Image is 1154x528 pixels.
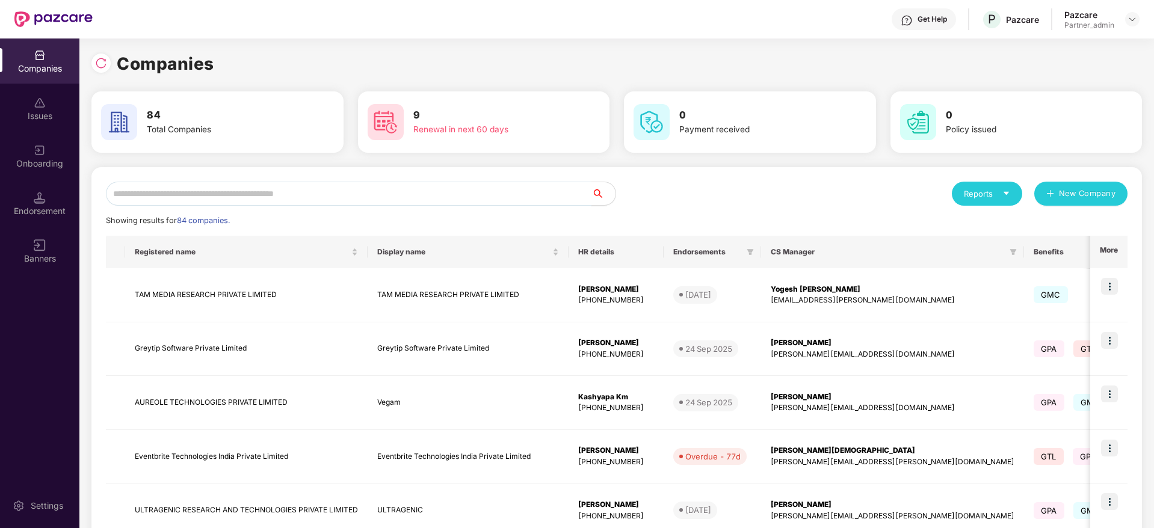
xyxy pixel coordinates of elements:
[1006,14,1039,25] div: Pazcare
[413,108,565,123] h3: 9
[578,402,654,414] div: [PHONE_NUMBER]
[13,500,25,512] img: svg+xml;base64,PHN2ZyBpZD0iU2V0dGluZy0yMHgyMCIgeG1sbnM9Imh0dHA6Ly93d3cudzMub3JnLzIwMDAvc3ZnIiB3aW...
[578,349,654,360] div: [PHONE_NUMBER]
[1073,340,1103,357] span: GTL
[147,108,298,123] h3: 84
[1073,502,1108,519] span: GMC
[34,49,46,61] img: svg+xml;base64,PHN2ZyBpZD0iQ29tcGFuaWVzIiB4bWxucz0iaHR0cDovL3d3dy53My5vcmcvMjAwMC9zdmciIHdpZHRoPS...
[1034,502,1064,519] span: GPA
[771,295,1014,306] div: [EMAIL_ADDRESS][PERSON_NAME][DOMAIN_NAME]
[918,14,947,24] div: Get Help
[1034,340,1064,357] span: GPA
[135,247,349,257] span: Registered name
[34,239,46,251] img: svg+xml;base64,PHN2ZyB3aWR0aD0iMTYiIGhlaWdodD0iMTYiIHZpZXdCb3g9IjAgMCAxNiAxNiIgZmlsbD0ibm9uZSIgeG...
[744,245,756,259] span: filter
[177,216,230,225] span: 84 companies.
[368,376,569,430] td: Vegam
[34,192,46,204] img: svg+xml;base64,PHN2ZyB3aWR0aD0iMTQuNSIgaGVpZ2h0PSIxNC41IiB2aWV3Qm94PSIwIDAgMTYgMTYiIGZpbGw9Im5vbm...
[125,430,368,484] td: Eventbrite Technologies India Private Limited
[578,499,654,511] div: [PERSON_NAME]
[771,456,1014,468] div: [PERSON_NAME][EMAIL_ADDRESS][PERSON_NAME][DOMAIN_NAME]
[685,450,741,462] div: Overdue - 77d
[900,104,936,140] img: svg+xml;base64,PHN2ZyB4bWxucz0iaHR0cDovL3d3dy53My5vcmcvMjAwMC9zdmciIHdpZHRoPSI2MCIgaGVpZ2h0PSI2MC...
[578,284,654,295] div: [PERSON_NAME]
[368,430,569,484] td: Eventbrite Technologies India Private Limited
[578,295,654,306] div: [PHONE_NUMBER]
[1034,448,1064,465] span: GTL
[1010,248,1017,256] span: filter
[106,216,230,225] span: Showing results for
[95,57,107,69] img: svg+xml;base64,PHN2ZyBpZD0iUmVsb2FkLTMyeDMyIiB4bWxucz0iaHR0cDovL3d3dy53My5vcmcvMjAwMC9zdmciIHdpZH...
[14,11,93,27] img: New Pazcare Logo
[771,284,1014,295] div: Yogesh [PERSON_NAME]
[771,402,1014,414] div: [PERSON_NAME][EMAIL_ADDRESS][DOMAIN_NAME]
[578,456,654,468] div: [PHONE_NUMBER]
[685,396,732,408] div: 24 Sep 2025
[1101,332,1118,349] img: icon
[368,104,404,140] img: svg+xml;base64,PHN2ZyB4bWxucz0iaHR0cDovL3d3dy53My5vcmcvMjAwMC9zdmciIHdpZHRoPSI2MCIgaGVpZ2h0PSI2MC...
[591,182,616,206] button: search
[771,499,1014,511] div: [PERSON_NAME]
[1034,182,1128,206] button: plusNew Company
[901,14,913,26] img: svg+xml;base64,PHN2ZyBpZD0iSGVscC0zMngzMiIgeG1sbnM9Imh0dHA6Ly93d3cudzMub3JnLzIwMDAvc3ZnIiB3aWR0aD...
[1101,440,1118,456] img: icon
[771,337,1014,349] div: [PERSON_NAME]
[578,391,654,403] div: Kashyapa Km
[368,322,569,376] td: Greytip Software Private Limited
[368,268,569,322] td: TAM MEDIA RESEARCH PRIVATE LIMITED
[125,236,368,268] th: Registered name
[771,247,1005,257] span: CS Manager
[1002,189,1010,197] span: caret-down
[1064,9,1114,20] div: Pazcare
[1034,394,1064,411] span: GPA
[27,500,67,512] div: Settings
[946,123,1097,137] div: Policy issued
[1064,20,1114,30] div: Partner_admin
[771,349,1014,360] div: [PERSON_NAME][EMAIL_ADDRESS][DOMAIN_NAME]
[125,376,368,430] td: AUREOLE TECHNOLOGIES PRIVATE LIMITED
[1059,188,1116,200] span: New Company
[1046,189,1054,199] span: plus
[685,343,732,355] div: 24 Sep 2025
[673,247,742,257] span: Endorsements
[634,104,670,140] img: svg+xml;base64,PHN2ZyB4bWxucz0iaHR0cDovL3d3dy53My5vcmcvMjAwMC9zdmciIHdpZHRoPSI2MCIgaGVpZ2h0PSI2MC...
[964,188,1010,200] div: Reports
[368,236,569,268] th: Display name
[1128,14,1137,24] img: svg+xml;base64,PHN2ZyBpZD0iRHJvcGRvd24tMzJ4MzIiIHhtbG5zPSJodHRwOi8vd3d3LnczLm9yZy8yMDAwL3N2ZyIgd2...
[101,104,137,140] img: svg+xml;base64,PHN2ZyB4bWxucz0iaHR0cDovL3d3dy53My5vcmcvMjAwMC9zdmciIHdpZHRoPSI2MCIgaGVpZ2h0PSI2MC...
[1073,394,1108,411] span: GMC
[1073,448,1103,465] span: GPA
[578,445,654,456] div: [PERSON_NAME]
[147,123,298,137] div: Total Companies
[578,511,654,522] div: [PHONE_NUMBER]
[569,236,664,268] th: HR details
[771,445,1014,456] div: [PERSON_NAME][DEMOGRAPHIC_DATA]
[125,322,368,376] td: Greytip Software Private Limited
[591,189,616,198] span: search
[34,97,46,109] img: svg+xml;base64,PHN2ZyBpZD0iSXNzdWVzX2Rpc2FibGVkIiB4bWxucz0iaHR0cDovL3d3dy53My5vcmcvMjAwMC9zdmciIH...
[946,108,1097,123] h3: 0
[771,511,1014,522] div: [PERSON_NAME][EMAIL_ADDRESS][PERSON_NAME][DOMAIN_NAME]
[1007,245,1019,259] span: filter
[1034,286,1068,303] span: GMC
[34,144,46,156] img: svg+xml;base64,PHN2ZyB3aWR0aD0iMjAiIGhlaWdodD0iMjAiIHZpZXdCb3g9IjAgMCAyMCAyMCIgZmlsbD0ibm9uZSIgeG...
[679,108,831,123] h3: 0
[1101,493,1118,510] img: icon
[578,337,654,349] div: [PERSON_NAME]
[988,12,996,26] span: P
[1101,278,1118,295] img: icon
[377,247,550,257] span: Display name
[685,289,711,301] div: [DATE]
[413,123,565,137] div: Renewal in next 60 days
[747,248,754,256] span: filter
[679,123,831,137] div: Payment received
[1090,236,1128,268] th: More
[117,51,214,77] h1: Companies
[685,504,711,516] div: [DATE]
[1101,385,1118,402] img: icon
[771,391,1014,403] div: [PERSON_NAME]
[125,268,368,322] td: TAM MEDIA RESEARCH PRIVATE LIMITED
